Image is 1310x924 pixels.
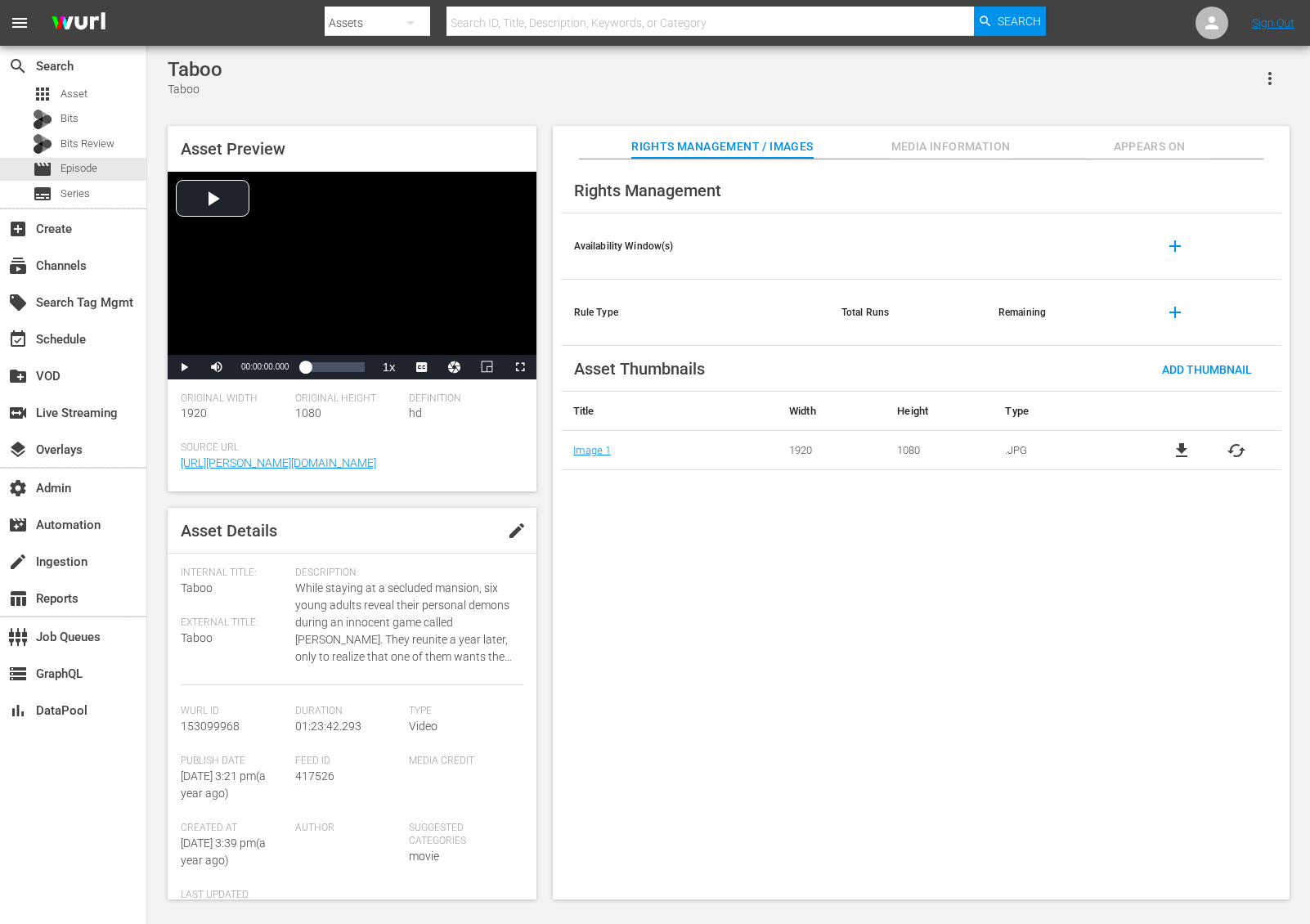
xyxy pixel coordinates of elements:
button: Add Thumbnail [1149,354,1265,384]
a: Sign Out [1252,16,1294,29]
span: [DATE] 3:39 pm ( a year ago ) [181,837,266,867]
span: Channels [8,256,28,276]
button: Fullscreen [504,355,536,379]
span: Admin [8,478,28,498]
span: GraphQL [8,664,28,684]
span: hd [409,406,422,419]
span: Search [8,56,28,76]
span: Reports [8,589,28,608]
button: Search [974,7,1046,36]
button: Jump To Time [438,355,471,379]
span: Last Updated [181,889,287,902]
span: VOD [8,366,28,386]
span: Asset [61,86,87,102]
span: Media Credit [409,755,515,768]
span: Series [33,184,52,204]
span: Episode [61,160,97,177]
span: Description: [295,567,515,580]
button: Play [168,355,200,379]
span: Original Height [295,392,402,406]
span: Schedule [8,330,28,349]
button: Playback Rate [373,355,406,379]
a: Image 1 [573,444,611,456]
span: Create [8,219,28,239]
span: add [1165,236,1185,256]
button: Mute [200,355,233,379]
div: Taboo [168,58,222,81]
th: Remaining [985,280,1142,346]
span: Asset Details [181,521,277,540]
span: Original Width [181,392,287,406]
span: Search [998,7,1041,36]
span: Duration [295,705,402,718]
span: 1920 [181,406,207,419]
span: Wurl Id [181,705,287,718]
span: Internal Title: [181,567,287,580]
a: [URL][PERSON_NAME][DOMAIN_NAME] [181,456,376,469]
span: 417526 [295,769,334,783]
td: 1920 [777,431,885,470]
a: file_download [1172,441,1191,460]
span: edit [507,521,527,540]
th: Total Runs [828,280,985,346]
button: edit [497,511,536,550]
span: Search Tag Mgmt [8,293,28,312]
span: Live Streaming [8,403,28,423]
span: Bits Review [61,136,114,152]
th: Type [993,392,1137,431]
div: Bits Review [33,134,52,154]
span: Asset Thumbnails [574,359,705,379]
th: Title [561,392,777,431]
span: DataPool [8,701,28,720]
span: Feed ID [295,755,402,768]
span: Media Information [890,137,1012,157]
th: Rule Type [561,280,828,346]
span: 1080 [295,406,321,419]
span: movie [409,850,439,863]
th: Width [777,392,885,431]
span: Overlays [8,440,28,460]
span: Bits [61,110,79,127]
span: 01:23:42.293 [295,720,361,733]
span: Author [295,822,402,835]
span: Suggested Categories [409,822,515,848]
span: Episode [33,159,52,179]
span: 153099968 [181,720,240,733]
span: Type [409,705,515,718]
span: Series [61,186,90,202]
span: Rights Management [574,181,721,200]
button: cached [1227,441,1246,460]
span: Asset [33,84,52,104]
button: add [1155,293,1195,332]
span: Video [409,720,437,733]
span: Automation [8,515,28,535]
div: Video Player [168,172,536,379]
button: Picture-in-Picture [471,355,504,379]
span: Publish Date [181,755,287,768]
span: Taboo [181,631,213,644]
th: Height [885,392,993,431]
span: Ingestion [8,552,28,572]
th: Availability Window(s) [561,213,828,280]
td: .JPG [993,431,1137,470]
span: add [1165,303,1185,322]
span: menu [10,13,29,33]
span: Appears On [1088,137,1211,157]
span: Job Queues [8,627,28,647]
span: Taboo [181,581,213,594]
span: Definition [409,392,515,406]
div: Bits [33,110,52,129]
span: Asset Preview [181,139,285,159]
span: [DATE] 3:21 pm ( a year ago ) [181,769,266,800]
td: 1080 [885,431,993,470]
button: Captions [406,355,438,379]
div: Taboo [168,81,222,98]
div: Progress Bar [305,362,364,372]
img: ans4CAIJ8jUAAAAAAAAAAAAAAAAAAAAAAAAgQb4GAAAAAAAAAAAAAAAAAAAAAAAAJMjXAAAAAAAAAAAAAAAAAAAAAAAAgAT5G... [39,4,118,43]
span: 00:00:00.000 [241,362,289,371]
span: External Title: [181,617,287,630]
button: add [1155,227,1195,266]
span: Created At [181,822,287,835]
